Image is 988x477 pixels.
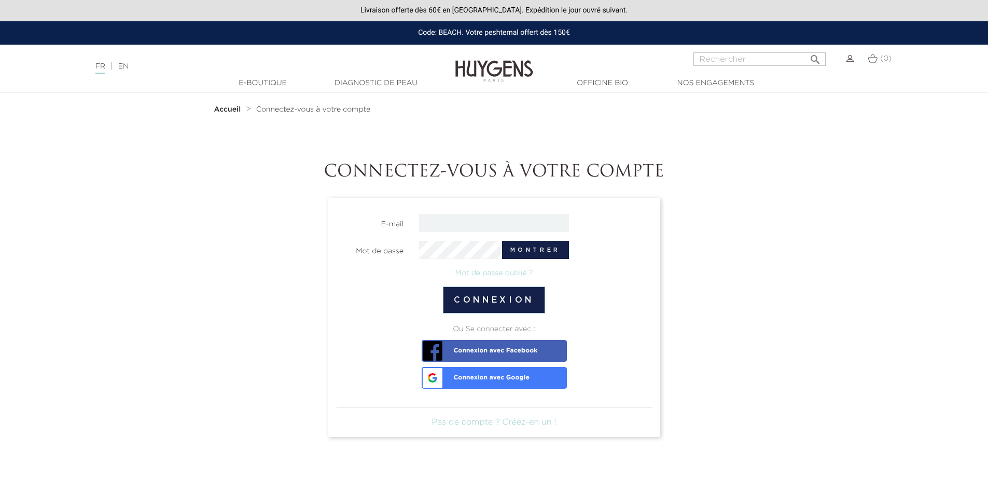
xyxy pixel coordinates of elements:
a: Mot de passe oublié ? [455,269,533,277]
a: Connexion avec Google [422,367,567,389]
i:  [809,50,822,63]
a: E-Boutique [211,78,315,89]
div: | [90,60,404,73]
img: Huygens [455,44,533,84]
a: EN [118,63,129,70]
span: (0) [880,55,892,62]
a: Officine Bio [551,78,655,89]
a: Nos engagements [664,78,768,89]
span: Connexion avec Google [424,367,530,381]
input: Rechercher [693,52,826,66]
label: Mot de passe [329,241,412,257]
a: Pas de compte ? Créez-en un ! [432,418,556,427]
h1: Connectez-vous à votre compte [206,162,782,182]
div: Ou Se connecter avec : [337,324,652,335]
a: Connectez-vous à votre compte [256,105,371,114]
button: Connexion [443,287,545,314]
span: Connectez-vous à votre compte [256,106,371,113]
span: Connexion avec Facebook [424,340,538,355]
button:  [806,49,825,63]
strong: Accueil [214,106,241,113]
a: Accueil [214,105,243,114]
a: FR [95,63,105,74]
a: Connexion avec Facebook [422,340,567,362]
label: E-mail [329,214,412,230]
button: Montrer [502,241,569,259]
a: Diagnostic de peau [324,78,428,89]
